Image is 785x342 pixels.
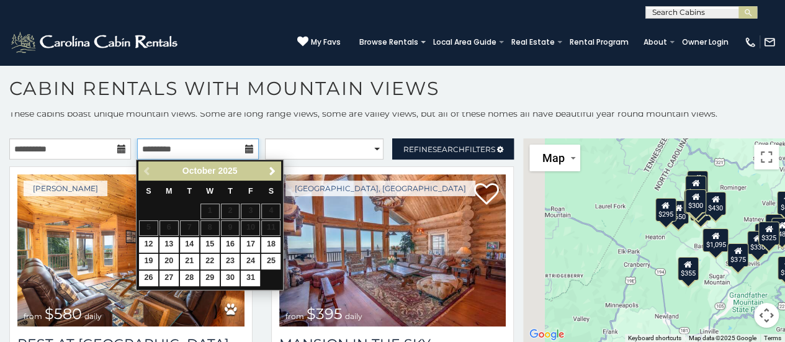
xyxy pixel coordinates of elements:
[727,243,748,267] div: $375
[180,237,199,253] a: 14
[24,312,42,321] span: from
[473,182,498,208] a: Add to favorites
[353,34,424,51] a: Browse Rentals
[688,192,709,215] div: $545
[763,36,776,48] img: mail-regular-white.png
[705,191,726,215] div: $430
[403,145,495,154] span: Refine Filters
[139,271,158,286] a: 26
[248,187,253,196] span: Friday
[17,174,244,326] img: 1714397301_thumbnail.jpeg
[166,187,173,196] span: Monday
[187,187,192,196] span: Tuesday
[542,151,564,164] span: Map
[200,254,220,269] a: 22
[687,171,708,194] div: $325
[228,187,233,196] span: Thursday
[691,197,712,220] div: $460
[218,166,237,176] span: 2025
[261,237,280,253] a: 18
[17,174,244,326] a: from $580 daily
[307,305,343,323] span: $395
[206,187,213,196] span: Wednesday
[637,34,673,51] a: About
[754,145,779,169] button: Toggle fullscreen view
[685,176,706,199] div: $310
[689,335,756,341] span: Map data ©2025 Google
[505,34,561,51] a: Real Estate
[24,181,107,196] a: [PERSON_NAME]
[285,312,304,321] span: from
[182,166,216,176] span: October
[285,181,475,196] a: [GEOGRAPHIC_DATA], [GEOGRAPHIC_DATA]
[345,312,362,321] span: daily
[221,237,240,253] a: 16
[529,145,580,171] button: Change map style
[279,174,506,326] a: from $395 daily
[159,254,179,269] a: 20
[297,36,341,48] a: My Favs
[279,174,506,326] img: 1714397315_thumbnail.jpeg
[139,237,158,253] a: 12
[427,34,503,51] a: Local Area Guide
[744,36,756,48] img: phone-regular-white.png
[758,221,779,245] div: $325
[9,30,181,55] img: White-1-2.png
[241,254,260,269] a: 24
[200,237,220,253] a: 15
[221,254,240,269] a: 23
[159,271,179,286] a: 27
[146,187,151,196] span: Sunday
[267,166,277,176] span: Next
[264,163,280,179] a: Next
[563,34,635,51] a: Rental Program
[180,271,199,286] a: 28
[200,271,220,286] a: 29
[676,34,735,51] a: Owner Login
[764,335,781,341] a: Terms (opens in new tab)
[45,305,82,323] span: $580
[241,271,260,286] a: 31
[159,237,179,253] a: 13
[84,312,102,321] span: daily
[678,257,699,281] div: $355
[747,231,768,254] div: $330
[261,254,280,269] a: 25
[684,190,705,214] div: $395
[685,189,706,212] div: $300
[655,197,676,221] div: $295
[221,271,240,286] a: 30
[754,303,779,328] button: Map camera controls
[180,254,199,269] a: 21
[241,237,260,253] a: 17
[139,254,158,269] a: 19
[668,200,689,223] div: $650
[269,187,274,196] span: Saturday
[703,228,729,252] div: $1,095
[433,145,465,154] span: Search
[311,37,341,48] span: My Favs
[392,138,514,160] a: RefineSearchFilters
